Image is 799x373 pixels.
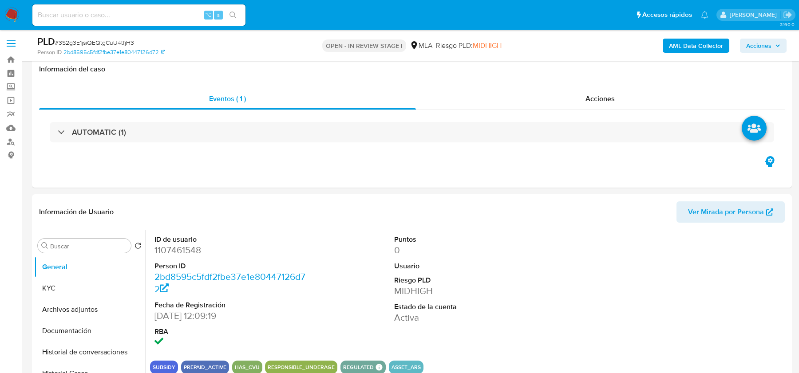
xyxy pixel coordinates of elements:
[688,201,764,223] span: Ver Mirada por Persona
[39,65,785,74] h1: Información del caso
[394,244,545,256] dd: 0
[322,39,406,52] p: OPEN - IN REVIEW STAGE I
[394,261,545,271] dt: Usuario
[410,41,432,51] div: MLA
[642,10,692,20] span: Accesos rápidos
[394,235,545,244] dt: Puntos
[154,235,305,244] dt: ID de usuario
[32,9,245,21] input: Buscar usuario o caso...
[55,38,134,47] span: # 3S2g3E1jsiQEQtgCuU4tfjH3
[63,48,165,56] a: 2bd8595c5fdf2fbe37e1e80447126d72
[34,320,145,342] button: Documentación
[394,311,545,324] dd: Activa
[676,201,785,223] button: Ver Mirada por Persona
[436,41,502,51] span: Riesgo PLD:
[394,275,545,285] dt: Riesgo PLD
[37,48,62,56] b: Person ID
[209,94,246,104] span: Eventos ( 1 )
[39,208,114,216] h1: Información de Usuario
[205,11,212,19] span: ⌥
[37,34,55,48] b: PLD
[217,11,220,19] span: s
[154,244,305,256] dd: 1107461548
[783,10,792,20] a: Salir
[41,242,48,249] button: Buscar
[730,11,780,19] p: magali.barcan@mercadolibre.com
[50,122,774,142] div: AUTOMATIC (1)
[34,256,145,278] button: General
[154,300,305,310] dt: Fecha de Registración
[154,310,305,322] dd: [DATE] 12:09:19
[740,39,787,53] button: Acciones
[34,278,145,299] button: KYC
[154,261,305,271] dt: Person ID
[154,270,305,295] a: 2bd8595c5fdf2fbe37e1e80447126d72
[154,327,305,337] dt: RBA
[585,94,615,104] span: Acciones
[34,342,145,363] button: Historial de conversaciones
[701,11,708,19] a: Notificaciones
[34,299,145,320] button: Archivos adjuntos
[663,39,729,53] button: AML Data Collector
[72,127,126,137] h3: AUTOMATIC (1)
[394,285,545,297] dd: MIDHIGH
[50,242,127,250] input: Buscar
[473,40,502,51] span: MIDHIGH
[746,39,771,53] span: Acciones
[394,302,545,312] dt: Estado de la cuenta
[669,39,723,53] b: AML Data Collector
[224,9,242,21] button: search-icon
[134,242,142,252] button: Volver al orden por defecto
